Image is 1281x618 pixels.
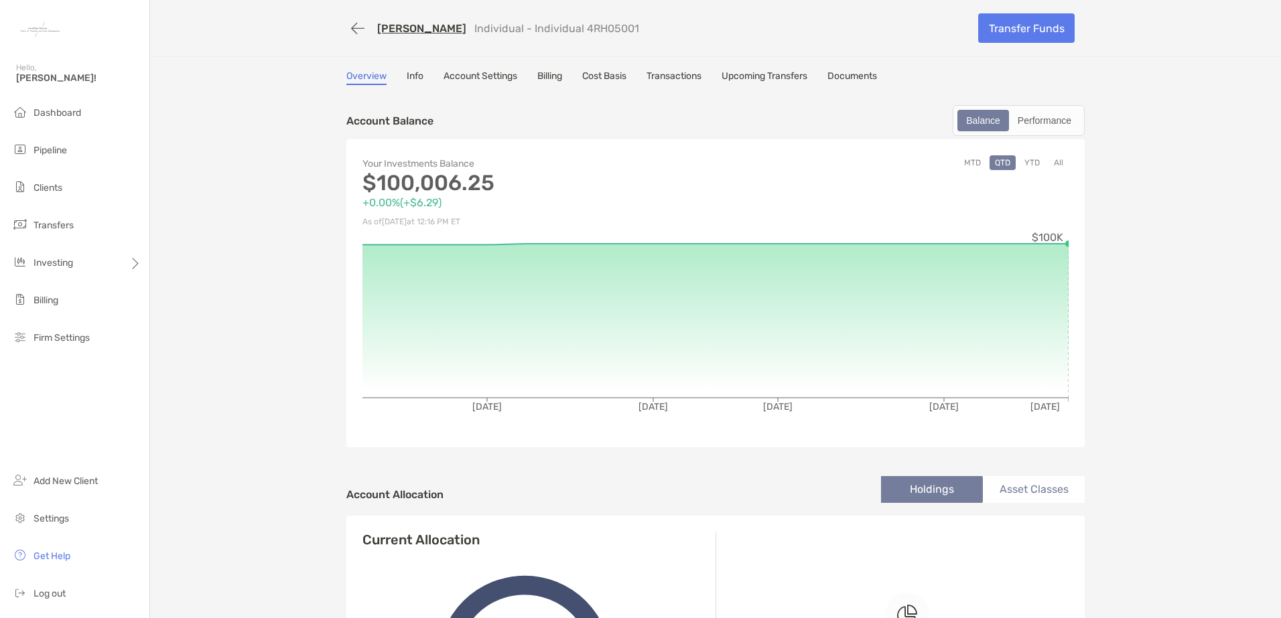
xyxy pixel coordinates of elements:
[12,104,28,120] img: dashboard icon
[1019,155,1045,170] button: YTD
[33,332,90,343] span: Firm Settings
[647,70,701,85] a: Transactions
[362,214,716,230] p: As of [DATE] at 12:16 PM ET
[362,155,716,172] p: Your Investments Balance
[362,194,716,211] p: +0.00% ( +$6.29 )
[362,532,480,548] h4: Current Allocation
[12,472,28,488] img: add_new_client icon
[953,105,1085,136] div: segmented control
[16,5,64,54] img: Zoe Logo
[16,72,141,84] span: [PERSON_NAME]!
[881,476,983,503] li: Holdings
[12,329,28,345] img: firm-settings icon
[474,22,639,35] p: Individual - Individual 4RH05001
[33,107,81,119] span: Dashboard
[12,216,28,232] img: transfers icon
[983,476,1085,503] li: Asset Classes
[407,70,423,85] a: Info
[12,141,28,157] img: pipeline icon
[346,112,433,129] p: Account Balance
[346,70,387,85] a: Overview
[929,401,959,412] tspan: [DATE]
[638,401,668,412] tspan: [DATE]
[12,510,28,526] img: settings icon
[1032,231,1063,244] tspan: $100K
[763,401,793,412] tspan: [DATE]
[959,155,986,170] button: MTD
[12,254,28,270] img: investing icon
[12,585,28,601] img: logout icon
[33,588,66,599] span: Log out
[362,175,716,191] p: $100,006.25
[346,488,444,501] h4: Account Allocation
[33,257,73,268] span: Investing
[990,155,1016,170] button: QTD
[1049,155,1069,170] button: All
[722,70,807,85] a: Upcoming Transfers
[33,182,62,194] span: Clients
[444,70,517,85] a: Account Settings
[33,295,58,306] span: Billing
[472,401,502,412] tspan: [DATE]
[12,547,28,563] img: get-help icon
[537,70,562,85] a: Billing
[1010,111,1079,130] div: Performance
[12,179,28,195] img: clients icon
[33,513,69,524] span: Settings
[377,22,466,35] a: [PERSON_NAME]
[827,70,877,85] a: Documents
[33,475,98,487] span: Add New Client
[33,550,70,562] span: Get Help
[582,70,626,85] a: Cost Basis
[1030,401,1060,412] tspan: [DATE]
[33,145,67,156] span: Pipeline
[12,291,28,307] img: billing icon
[959,111,1008,130] div: Balance
[33,220,74,231] span: Transfers
[978,13,1075,43] a: Transfer Funds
